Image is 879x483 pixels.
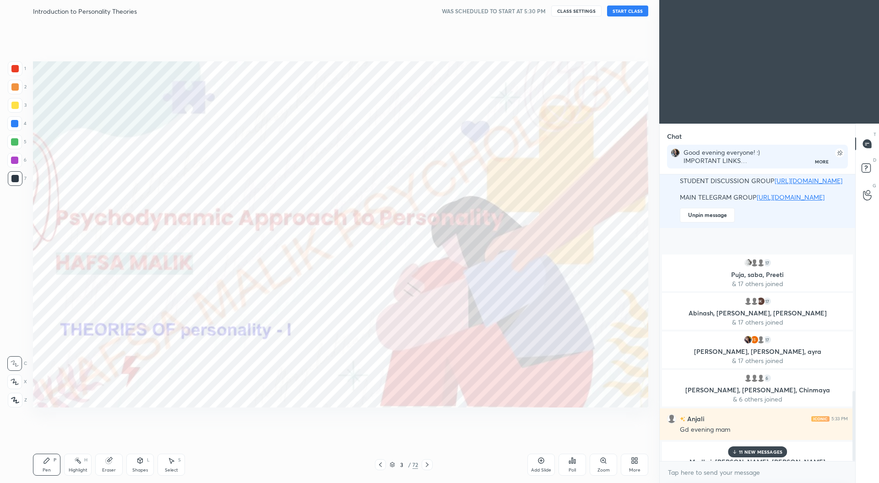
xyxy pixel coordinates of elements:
[8,171,27,186] div: 7
[763,374,772,383] div: 6
[408,462,411,467] div: /
[667,319,847,326] p: & 17 others joined
[147,458,150,462] div: L
[667,271,847,278] p: Puja, saba, Preeti
[763,335,772,344] div: 17
[660,174,855,461] div: grid
[43,468,51,472] div: Pen
[680,425,848,434] div: Gd evening mam
[531,468,551,472] div: Add Slide
[757,193,825,201] a: [URL][DOMAIN_NAME]
[750,374,759,383] img: default.png
[684,148,815,165] div: Good evening everyone! :) IMPORTANT LINKS SCHEDULE STUDENT DISCUSSION GROUP MAIN TELEGRAM GROUP
[831,416,848,422] div: 5:33 PM
[763,258,772,267] div: 17
[7,356,27,371] div: C
[750,258,759,267] img: default.png
[671,148,680,157] img: e790fd2257ae49ebaec70e20e582d26a.jpg
[8,393,27,407] div: Z
[442,7,546,15] h5: WAS SCHEDULED TO START AT 5:30 PM
[8,80,27,94] div: 2
[84,458,87,462] div: H
[739,449,782,455] p: 11 NEW MESSAGES
[397,462,406,467] div: 3
[756,297,765,306] img: 3
[763,297,772,306] div: 17
[551,5,602,16] button: CLASS SETTINGS
[815,158,829,165] div: More
[680,417,685,422] img: no-rating-badge.077c3623.svg
[743,445,753,455] img: default.png
[597,468,610,472] div: Zoom
[33,7,137,16] h4: Introduction to Personality Theories
[7,153,27,168] div: 6
[69,468,87,472] div: Highlight
[667,357,847,364] p: & 17 others joined
[607,5,648,16] button: START CLASS
[667,396,847,403] p: & 6 others joined
[667,458,847,466] p: Madhvi, [PERSON_NAME], [PERSON_NAME]
[873,157,876,163] p: D
[7,116,27,131] div: 4
[165,468,178,472] div: Select
[873,182,876,189] p: G
[874,131,876,138] p: T
[667,386,847,394] p: [PERSON_NAME], [PERSON_NAME], Chinmaya
[7,374,27,389] div: X
[660,124,689,148] p: Chat
[8,98,27,113] div: 3
[743,374,753,383] img: default.png
[750,297,759,306] img: default.png
[667,414,676,423] img: default.png
[811,416,830,422] img: iconic-light.a09c19a4.png
[132,468,148,472] div: Shapes
[54,458,56,462] div: P
[756,258,765,267] img: default.png
[7,135,27,149] div: 5
[667,309,847,317] p: Abinash, [PERSON_NAME], [PERSON_NAME]
[178,458,181,462] div: S
[756,335,765,344] img: default.png
[667,280,847,288] p: & 17 others joined
[743,258,753,267] img: 9f9b15d9fa364cd08a69cf85320ba09c.jpg
[8,61,26,76] div: 1
[629,468,640,472] div: More
[102,468,116,472] div: Eraser
[756,374,765,383] img: default.png
[667,348,847,355] p: [PERSON_NAME], [PERSON_NAME], ayra
[680,208,735,223] button: Unpin message
[569,468,576,472] div: Poll
[750,445,759,455] img: default.png
[763,445,772,455] div: 12
[775,176,842,185] a: [URL][DOMAIN_NAME]
[412,461,418,469] div: 72
[756,445,765,455] img: 3e0944828bf34a36ae8aee3cf35faea6.17810178_3
[750,335,759,344] img: 742e7436dc744ef094fb164ff2a4d137.36995679_3
[743,297,753,306] img: default.png
[743,335,753,344] img: d1ea63e109a0406faa0a1a2e56354135.jpg
[685,414,705,423] h6: Anjali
